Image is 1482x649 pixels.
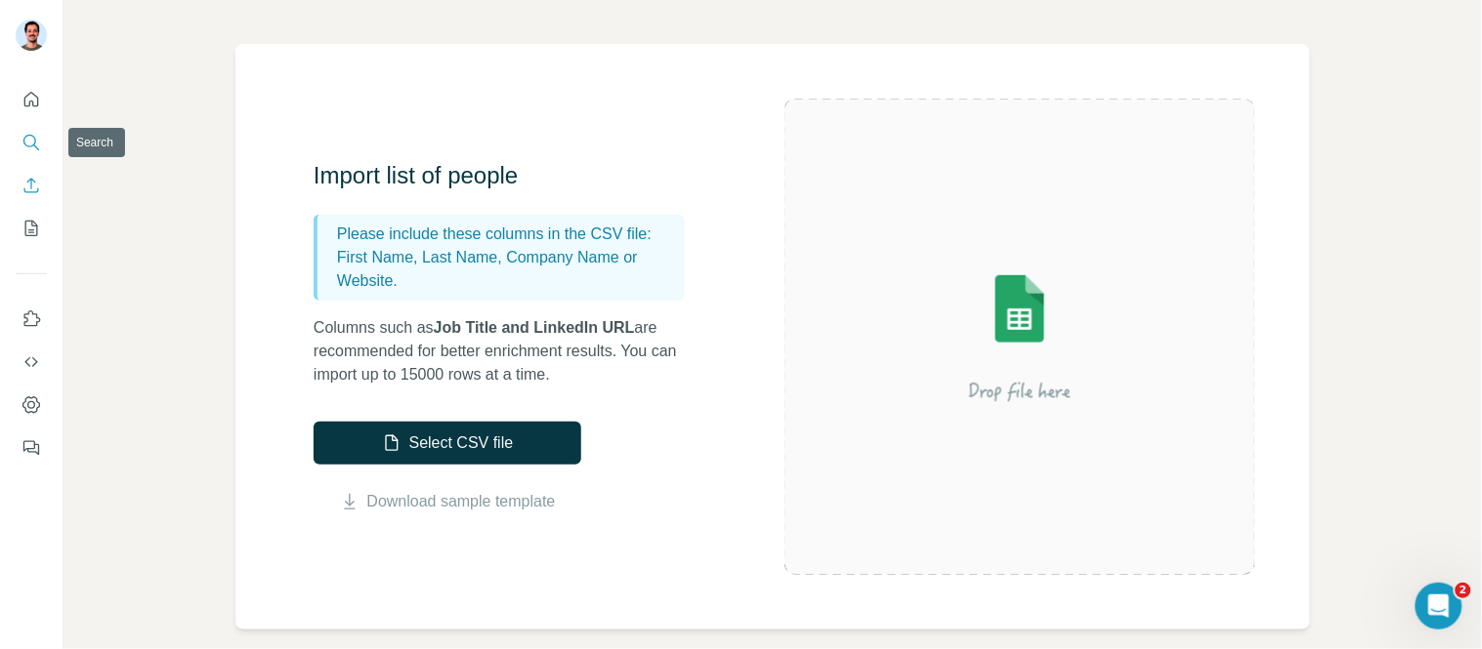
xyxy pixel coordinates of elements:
[844,220,1196,454] img: Surfe Illustration - Drop file here or select below
[16,302,47,337] button: Use Surfe on LinkedIn
[16,82,47,117] button: Quick start
[367,490,556,513] a: Download sample template
[314,490,581,513] button: Download sample template
[1456,583,1471,598] span: 2
[16,168,47,203] button: Enrich CSV
[434,319,635,336] span: Job Title and LinkedIn URL
[314,316,704,386] p: Columns such as are recommended for better enrichment results. You can import up to 15000 rows at...
[1416,583,1462,629] iframe: Intercom live chat
[16,211,47,246] button: My lists
[314,422,581,465] button: Select CSV file
[16,430,47,466] button: Feedback
[337,246,677,293] p: First Name, Last Name, Company Name or Website.
[314,160,704,191] h3: Import list of people
[16,20,47,51] img: Avatar
[16,125,47,160] button: Search
[16,345,47,380] button: Use Surfe API
[337,223,677,246] p: Please include these columns in the CSV file:
[16,387,47,423] button: Dashboard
